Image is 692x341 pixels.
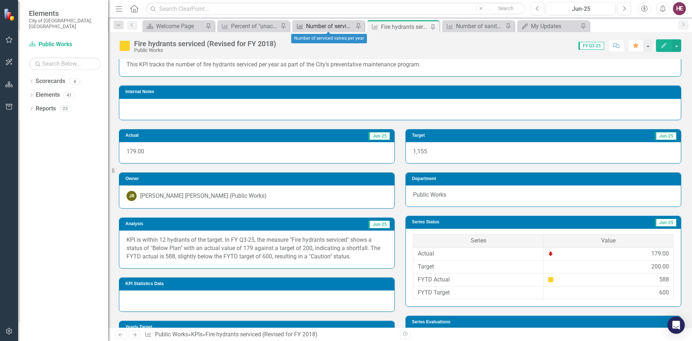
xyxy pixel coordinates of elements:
[368,132,390,140] span: Jun-25
[413,247,544,260] td: Actual
[125,325,391,329] h3: Yearly Target
[59,106,71,112] div: 23
[659,289,669,297] div: 600
[36,91,60,99] a: Elements
[127,148,144,155] span: 179.00
[155,331,188,338] a: Public Works
[36,105,56,113] a: Reports
[29,18,101,30] small: City of [GEOGRAPHIC_DATA], [GEOGRAPHIC_DATA]
[381,22,429,31] div: Fire hydrants serviced (Revised for FY 2018)
[4,8,16,21] img: ClearPoint Strategy
[412,220,558,224] h3: Series Status
[127,191,137,201] div: JR
[156,22,204,31] div: Welcome Page
[231,22,279,31] div: Percent of "unaccounted for" water
[125,222,243,226] h3: Analysis
[548,251,554,257] img: Below Plan
[667,316,685,334] div: Open Intercom Messenger
[140,192,267,200] div: [PERSON_NAME] [PERSON_NAME] (Public Works)
[125,281,391,286] h3: KPI Statistics Data
[413,260,544,273] td: Target
[125,89,677,94] h3: Internal Notes
[125,176,391,181] h3: Owner
[531,22,578,31] div: My Updates
[29,57,101,70] input: Search Below...
[413,286,544,299] td: FYTD Target
[578,42,604,50] span: FY Q3-25
[544,235,674,248] th: Value
[546,2,616,15] button: Jun-25
[413,273,544,286] td: FYTD Actual
[29,40,101,49] a: Public Works
[413,191,446,198] span: Public Works
[412,320,677,324] h3: Series Evaluations
[498,5,514,11] span: Search
[119,40,130,52] img: Caution
[134,40,276,48] div: Fire hydrants serviced (Revised for FY 2018)
[488,4,524,14] button: Search
[63,92,75,98] div: 41
[144,22,204,31] a: Welcome Page
[456,22,504,31] div: Number of sanitary sewer pipe liner rehabilitated (Laterals)
[36,77,65,86] a: Scorecards
[205,331,318,338] div: Fire hydrants serviced (Revised for FY 2018)
[29,9,101,18] span: Elements
[291,34,367,43] div: Number of serviced valves per year
[655,219,677,227] span: Jun-25
[134,48,276,53] div: Public Works
[549,5,613,13] div: Jun-25
[655,132,677,140] span: Jun-25
[412,133,509,138] h3: Target
[548,277,554,283] img: Caution
[444,22,504,31] a: Number of sanitary sewer pipe liner rehabilitated (Laterals)
[125,133,224,138] h3: Actual
[651,263,669,271] div: 200.00
[191,331,203,338] a: KPIs
[69,78,80,84] div: 4
[219,22,279,31] a: Percent of "unaccounted for" water
[673,2,686,15] button: HE
[412,176,677,181] h3: Department
[368,220,390,228] span: Jun-25
[145,331,395,339] div: » »
[519,22,578,31] a: My Updates
[146,3,525,15] input: Search ClearPoint...
[127,61,421,68] span: This KPI tracks the number of fire hydrants serviced per year as part of the City’s preventative ...
[413,148,427,155] span: 1,155
[651,250,669,258] div: 179.00
[127,236,387,261] p: KPI is within 12 hydrants of the target. In FY Q3-25, the measure "Fire hydrants serviced" shows ...
[294,22,354,31] a: Number of serviced valves per year
[659,276,669,284] div: 588
[306,22,354,31] div: Number of serviced valves per year
[413,235,544,248] th: Series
